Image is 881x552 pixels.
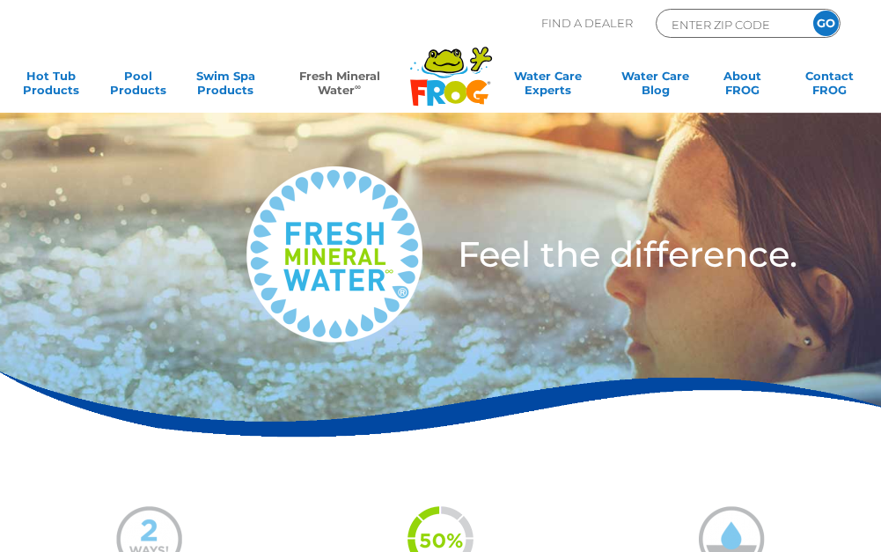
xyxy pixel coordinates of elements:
[494,69,602,104] a: Water CareExperts
[813,11,839,36] input: GO
[279,69,400,104] a: Fresh MineralWater∞
[541,9,633,38] p: Find A Dealer
[621,69,689,104] a: Water CareBlog
[458,237,807,272] h3: Feel the difference.
[192,69,260,104] a: Swim SpaProducts
[708,69,776,104] a: AboutFROG
[18,69,85,104] a: Hot TubProducts
[796,69,863,104] a: ContactFROG
[105,69,173,104] a: PoolProducts
[670,14,789,34] input: Zip Code Form
[246,166,422,342] img: fresh-mineral-water-logo-medium
[355,82,361,92] sup: ∞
